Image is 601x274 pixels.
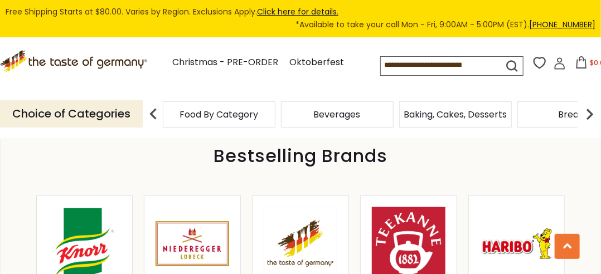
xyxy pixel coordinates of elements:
a: Baking, Cakes, Desserts [404,110,507,119]
img: previous arrow [142,103,164,125]
a: Food By Category [180,110,258,119]
span: *Available to take your call Mon - Fri, 9:00AM - 5:00PM (EST). [295,18,595,31]
a: Christmas - PRE-ORDER [172,55,278,70]
a: Click here for details. [257,6,338,17]
img: next arrow [579,103,601,125]
div: Bestselling Brands [1,150,600,162]
div: Free Shipping Starts at $80.00. Varies by Region. Exclusions Apply. [6,6,595,32]
a: [PHONE_NUMBER] [529,19,595,30]
a: Beverages [314,110,361,119]
a: Breads [558,110,589,119]
a: Oktoberfest [289,55,344,70]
